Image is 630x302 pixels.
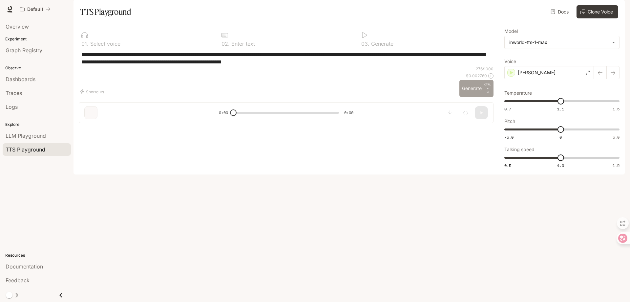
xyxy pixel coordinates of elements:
p: Pitch [504,119,515,124]
img: tab_keywords_by_traffic_grey.svg [67,39,72,44]
p: Temperature [504,91,532,95]
div: 关键词（按流量） [74,39,108,44]
span: 1.5 [613,163,619,168]
p: Generate [369,41,393,46]
img: logo_orange.svg [10,11,16,16]
p: [PERSON_NAME] [518,69,556,76]
button: GenerateCTRL +⏎ [459,80,493,97]
p: CTRL + [484,82,491,90]
img: website_grey.svg [10,17,16,23]
p: Model [504,29,518,34]
div: inworld-tts-1-max [505,36,619,49]
h1: TTS Playground [80,5,131,18]
div: 域名: [URL] [17,17,41,23]
span: 1.5 [613,106,619,112]
span: -5.0 [504,134,514,140]
p: 276 / 1000 [476,66,493,72]
span: 5.0 [613,134,619,140]
span: 0 [559,134,562,140]
div: v 4.0.25 [18,11,32,16]
p: Talking speed [504,147,535,152]
p: 0 3 . [361,41,369,46]
p: Select voice [89,41,120,46]
img: tab_domain_overview_orange.svg [27,39,32,44]
button: Shortcuts [79,86,107,97]
p: Default [27,7,43,12]
button: All workspaces [17,3,53,16]
p: 0 2 . [221,41,230,46]
div: 域名概述 [34,39,51,44]
span: 1.0 [557,163,564,168]
span: 1.1 [557,106,564,112]
a: Docs [549,5,571,18]
button: Clone Voice [577,5,618,18]
p: $ 0.002760 [466,73,487,79]
p: 0 1 . [81,41,89,46]
p: Enter text [230,41,255,46]
div: inworld-tts-1-max [509,39,609,46]
span: 0.5 [504,163,511,168]
p: ⏎ [484,82,491,94]
p: Voice [504,59,516,64]
span: 0.7 [504,106,511,112]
